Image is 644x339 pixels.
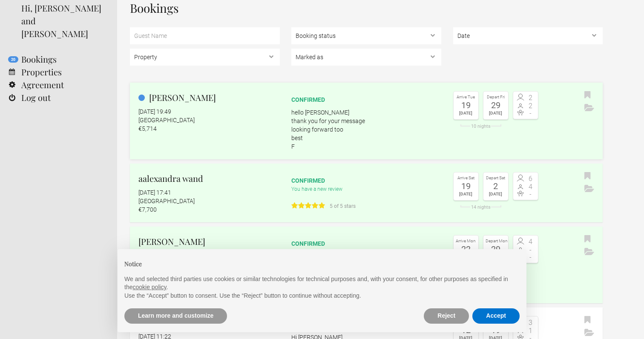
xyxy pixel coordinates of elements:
[582,246,596,259] button: Archive
[582,183,596,195] button: Archive
[582,102,596,115] button: Archive
[291,49,441,66] select: , , ,
[138,125,157,132] flynt-currency: €5,714
[132,284,166,290] a: cookie policy - link opens in a new tab
[130,83,603,159] a: [PERSON_NAME] [DATE] 19:49 [GEOGRAPHIC_DATA] €5,714 confirmed hello [PERSON_NAME]thank you for yo...
[291,176,441,185] div: confirmed
[21,2,104,40] div: Hi, [PERSON_NAME] and [PERSON_NAME]
[526,175,536,182] span: 6
[124,292,520,300] p: Use the “Accept” button to consent. Use the “Reject” button to continue without accepting.
[456,109,476,117] div: [DATE]
[130,2,603,14] h1: Bookings
[456,190,476,198] div: [DATE]
[456,182,476,190] div: 19
[124,275,520,292] p: We and selected third parties use cookies or similar technologies for technical purposes and, wit...
[326,202,356,210] span: 5 of 5 stars
[130,164,603,222] a: aalexandra wand [DATE] 17:41 [GEOGRAPHIC_DATA] €7,700 confirmed You have a new review 5 of 5 star...
[582,170,593,183] button: Bookmark
[138,108,171,115] flynt-date-display: [DATE] 19:49
[138,172,280,185] h2: aalexandra wand
[486,175,506,182] div: Depart Sat
[8,56,18,63] flynt-notification-badge: 20
[453,124,509,129] div: 10 nights
[138,91,280,104] h2: [PERSON_NAME]
[526,103,536,109] span: 2
[456,101,476,109] div: 19
[124,308,227,324] button: Learn more and customize
[582,233,593,246] button: Bookmark
[138,197,280,205] div: [GEOGRAPHIC_DATA]
[486,109,506,117] div: [DATE]
[526,191,536,198] span: -
[138,116,280,124] div: [GEOGRAPHIC_DATA]
[138,235,280,248] h2: [PERSON_NAME]
[526,184,536,190] span: 4
[456,175,476,182] div: Arrive Sat
[130,227,603,303] a: [PERSON_NAME] [DATE] 14:04 [GEOGRAPHIC_DATA] €3,500 confirmed Pending payment Yes we made gut hav...
[453,27,603,44] select: ,
[130,27,280,44] input: Guest Name
[526,238,536,245] span: 4
[486,94,506,101] div: Depart Fri
[472,308,520,324] button: Accept
[526,110,536,117] span: -
[124,259,520,268] h2: Notice
[526,95,536,101] span: 2
[291,185,441,211] div: You have a new review
[582,89,593,102] button: Bookmark
[138,206,157,213] flynt-currency: €7,700
[291,239,441,248] div: confirmed
[291,108,441,151] p: hello [PERSON_NAME] thank you for your message looking forward too best F
[486,190,506,198] div: [DATE]
[424,308,469,324] button: Reject
[291,27,441,44] select: , ,
[486,238,506,245] div: Depart Mon
[486,101,506,109] div: 29
[582,314,593,327] button: Bookmark
[291,95,441,104] div: confirmed
[456,238,476,245] div: Arrive Mon
[453,205,509,210] div: 14 nights
[138,189,171,196] flynt-date-display: [DATE] 17:41
[486,182,506,190] div: 2
[456,94,476,101] div: Arrive Tue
